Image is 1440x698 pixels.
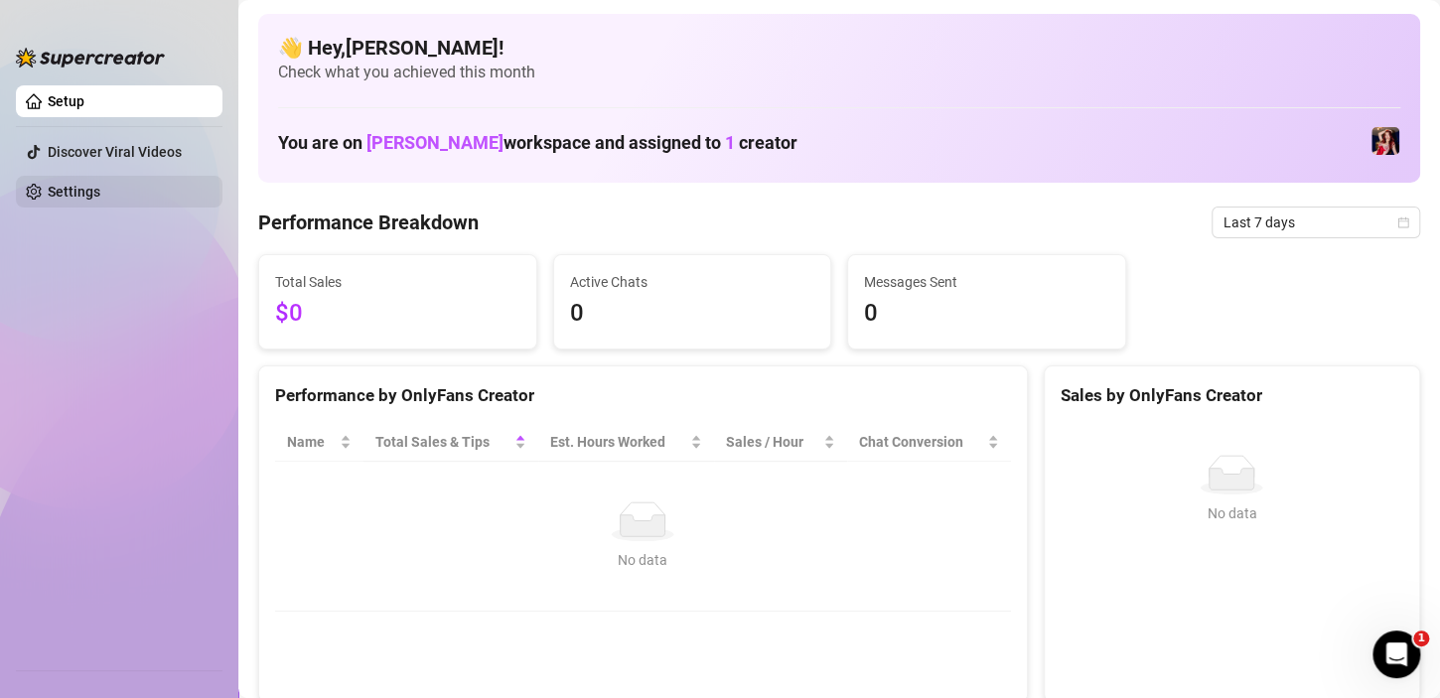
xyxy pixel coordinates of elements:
span: Name [287,431,336,453]
div: Performance by OnlyFans Creator [275,382,1011,409]
span: calendar [1397,216,1409,228]
span: Check what you achieved this month [278,62,1400,83]
a: Settings [48,184,100,200]
a: Setup [48,93,84,109]
span: Messages Sent [864,271,1109,293]
th: Sales / Hour [714,423,847,462]
h1: You are on workspace and assigned to creator [278,132,797,154]
span: [PERSON_NAME] [366,132,504,153]
span: 1 [725,132,735,153]
div: No data [295,549,991,571]
span: Total Sales [275,271,520,293]
h4: 👋 Hey, [PERSON_NAME] ! [278,34,1400,62]
th: Total Sales & Tips [363,423,538,462]
span: 0 [570,295,815,333]
iframe: Intercom live chat [1372,630,1420,678]
th: Name [275,423,363,462]
span: Total Sales & Tips [375,431,510,453]
div: No data [1069,502,1395,524]
img: logo-BBDzfeDw.svg [16,48,165,68]
div: Est. Hours Worked [550,431,686,453]
span: Last 7 days [1224,208,1408,237]
img: TS (@ohitsemmarose) [1371,127,1399,155]
span: 1 [1413,630,1429,646]
th: Chat Conversion [847,423,1011,462]
span: Active Chats [570,271,815,293]
h4: Performance Breakdown [258,209,479,236]
span: Chat Conversion [859,431,983,453]
span: 0 [864,295,1109,333]
div: Sales by OnlyFans Creator [1061,382,1403,409]
a: Discover Viral Videos [48,144,182,160]
span: Sales / Hour [726,431,819,453]
span: $0 [275,295,520,333]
